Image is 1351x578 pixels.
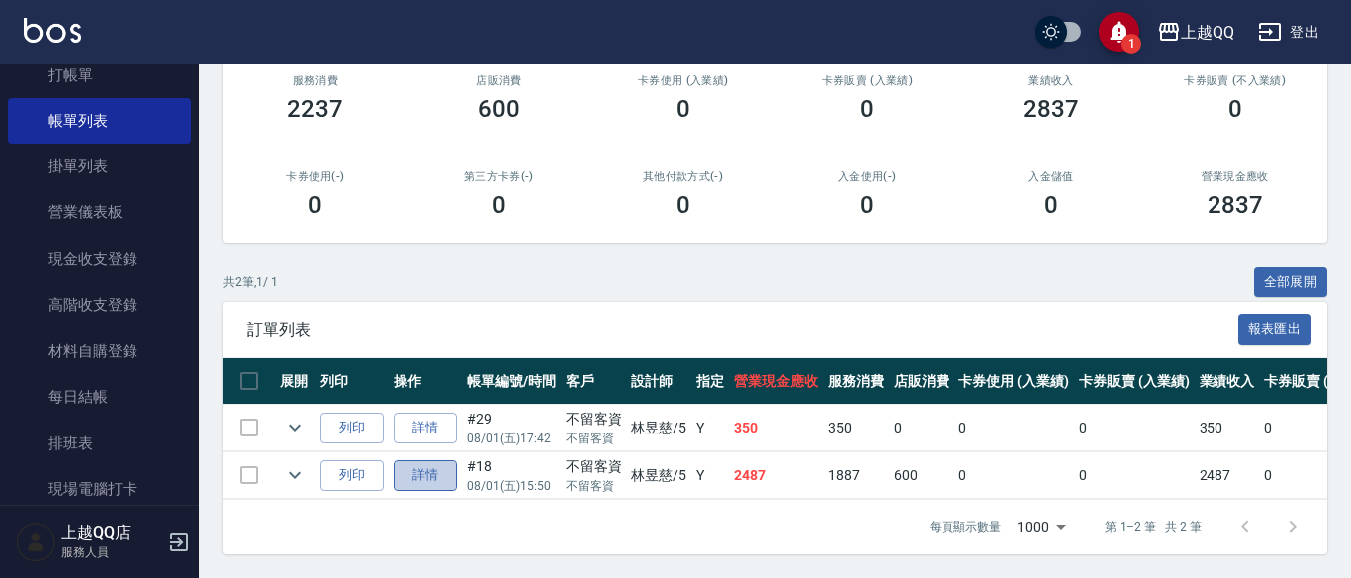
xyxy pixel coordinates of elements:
[1074,452,1195,499] td: 0
[1074,405,1195,451] td: 0
[8,236,191,282] a: 現金收支登錄
[566,409,622,430] div: 不留客資
[1023,95,1079,123] h3: 2837
[676,95,690,123] h3: 0
[860,191,874,219] h3: 0
[823,405,889,451] td: 350
[691,452,729,499] td: Y
[1208,191,1263,219] h3: 2837
[1167,74,1303,87] h2: 卡券販賣 (不入業績)
[1250,14,1327,51] button: 登出
[1238,319,1312,338] a: 報表匯出
[1254,267,1328,298] button: 全部展開
[799,74,936,87] h2: 卡券販賣 (入業績)
[691,405,729,451] td: Y
[1195,405,1260,451] td: 350
[930,518,1001,536] p: 每頁顯示數量
[467,430,556,447] p: 08/01 (五) 17:42
[8,144,191,189] a: 掛單列表
[729,358,823,405] th: 營業現金應收
[247,170,384,183] h2: 卡券使用(-)
[280,460,310,490] button: expand row
[1099,12,1139,52] button: save
[478,95,520,123] h3: 600
[799,170,936,183] h2: 入金使用(-)
[467,477,556,495] p: 08/01 (五) 15:50
[462,358,561,405] th: 帳單編號/時間
[823,452,889,499] td: 1887
[889,358,954,405] th: 店販消費
[1195,358,1260,405] th: 業績收入
[983,170,1120,183] h2: 入金儲值
[1228,95,1242,123] h3: 0
[1044,191,1058,219] h3: 0
[953,452,1074,499] td: 0
[61,523,162,543] h5: 上越QQ店
[8,466,191,512] a: 現場電腦打卡
[626,452,691,499] td: 林昱慈 /5
[275,358,315,405] th: 展開
[1121,34,1141,54] span: 1
[676,191,690,219] h3: 0
[462,405,561,451] td: #29
[615,170,751,183] h2: 其他付款方式(-)
[492,191,506,219] h3: 0
[320,413,384,443] button: 列印
[1238,314,1312,345] button: 報表匯出
[431,74,568,87] h2: 店販消費
[8,189,191,235] a: 營業儀表板
[16,522,56,562] img: Person
[8,282,191,328] a: 高階收支登錄
[308,191,322,219] h3: 0
[389,358,462,405] th: 操作
[8,421,191,466] a: 排班表
[823,358,889,405] th: 服務消費
[889,405,954,451] td: 0
[320,460,384,491] button: 列印
[223,273,278,291] p: 共 2 筆, 1 / 1
[626,405,691,451] td: 林昱慈 /5
[615,74,751,87] h2: 卡券使用 (入業績)
[8,52,191,98] a: 打帳單
[889,452,954,499] td: 600
[1181,20,1234,45] div: 上越QQ
[247,320,1238,340] span: 訂單列表
[24,18,81,43] img: Logo
[729,452,823,499] td: 2487
[953,405,1074,451] td: 0
[626,358,691,405] th: 設計師
[1105,518,1202,536] p: 第 1–2 筆 共 2 筆
[953,358,1074,405] th: 卡券使用 (入業績)
[1167,170,1303,183] h2: 營業現金應收
[1149,12,1242,53] button: 上越QQ
[8,328,191,374] a: 材料自購登錄
[394,460,457,491] a: 詳情
[1074,358,1195,405] th: 卡券販賣 (入業績)
[431,170,568,183] h2: 第三方卡券(-)
[8,98,191,144] a: 帳單列表
[8,374,191,420] a: 每日結帳
[860,95,874,123] h3: 0
[287,95,343,123] h3: 2237
[315,358,389,405] th: 列印
[280,413,310,442] button: expand row
[1009,500,1073,554] div: 1000
[394,413,457,443] a: 詳情
[247,74,384,87] h3: 服務消費
[566,456,622,477] div: 不留客資
[462,452,561,499] td: #18
[566,477,622,495] p: 不留客資
[1195,452,1260,499] td: 2487
[566,430,622,447] p: 不留客資
[61,543,162,561] p: 服務人員
[561,358,627,405] th: 客戶
[729,405,823,451] td: 350
[983,74,1120,87] h2: 業績收入
[691,358,729,405] th: 指定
